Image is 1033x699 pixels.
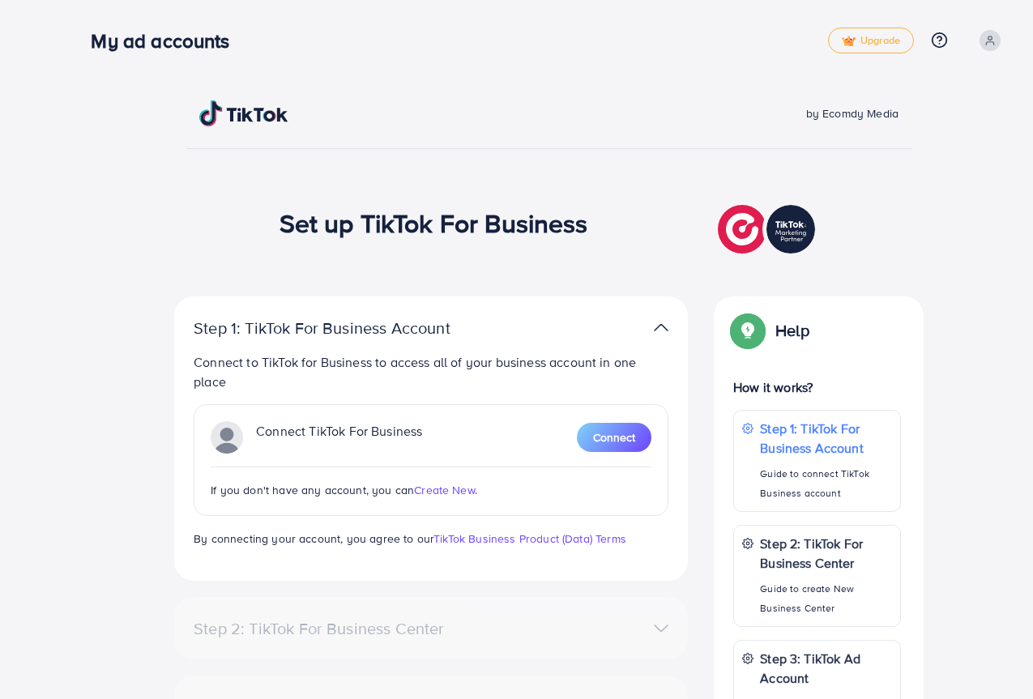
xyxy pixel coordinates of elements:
[194,352,668,391] p: Connect to TikTok for Business to access all of your business account in one place
[828,28,914,53] a: tickUpgrade
[760,579,892,618] p: Guide to create New Business Center
[211,421,243,454] img: TikTok partner
[654,316,668,339] img: TikTok partner
[194,529,668,548] p: By connecting your account, you agree to our
[433,531,626,547] a: TikTok Business Product (Data) Terms
[760,649,892,688] p: Step 3: TikTok Ad Account
[842,36,856,47] img: tick
[733,316,762,345] img: Popup guide
[91,29,242,53] h3: My ad accounts
[414,482,477,498] span: Create New.
[577,423,651,452] button: Connect
[280,207,588,238] h1: Set up TikTok For Business
[733,377,901,397] p: How it works?
[775,321,809,340] p: Help
[760,419,892,458] p: Step 1: TikTok For Business Account
[194,318,502,338] p: Step 1: TikTok For Business Account
[199,100,288,126] img: TikTok
[593,429,635,445] span: Connect
[211,482,414,498] span: If you don't have any account, you can
[760,464,892,503] p: Guide to connect TikTok Business account
[718,201,819,258] img: TikTok partner
[760,534,892,573] p: Step 2: TikTok For Business Center
[842,35,900,47] span: Upgrade
[256,421,422,454] p: Connect TikTok For Business
[806,105,899,121] span: by Ecomdy Media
